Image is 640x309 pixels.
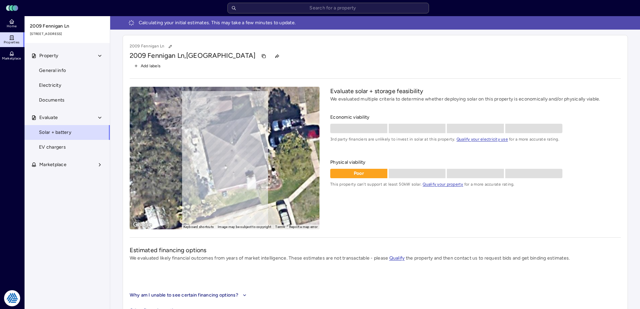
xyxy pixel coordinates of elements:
[25,157,111,172] button: Marketplace
[330,170,387,177] p: Poor
[24,125,110,140] a: Solar + battery
[227,3,429,13] input: Search for a property
[289,225,318,229] a: Report a map error
[131,221,154,229] img: Google
[141,63,161,69] span: Add labels
[39,67,66,74] span: General info
[130,42,175,51] p: 2009 Fennigan Ln
[330,95,621,103] p: We evaluated multiple criteria to determine whether deploying solar on this property is economica...
[130,62,165,70] button: Add labels
[4,40,20,44] span: Properties
[39,161,67,168] span: Marketplace
[24,78,110,93] a: Electricity
[186,51,256,60] span: [GEOGRAPHIC_DATA]
[39,129,71,136] span: Solar + battery
[330,159,621,166] span: Physical viability
[2,56,21,61] span: Marketplace
[218,225,271,229] span: Image may be subject to copyright
[330,136,621,143] span: 3rd party financiers are unlikely to invest in solar at this property. for a more accurate rating.
[183,225,214,229] button: Keyboard shortcuts
[330,181,621,188] span: This property can't support at least 50kW solar. for a more accurate rating.
[330,114,621,121] span: Economic viability
[39,96,65,104] span: Documents
[39,82,61,89] span: Electricity
[24,63,110,78] a: General info
[130,51,186,60] span: 2009 Fennigan Ln,
[30,23,105,30] span: 2009 Fennigan Ln
[389,255,405,261] a: Qualify
[24,140,110,155] a: EV chargers
[4,290,20,306] img: Tradition Energy
[130,246,621,255] h2: Estimated financing options
[25,110,111,125] button: Evaluate
[39,114,58,121] span: Evaluate
[39,52,58,60] span: Property
[457,137,508,142] a: Qualify your electricity use
[39,144,66,151] span: EV chargers
[24,93,110,108] a: Documents
[30,31,105,37] span: [STREET_ADDRESS]
[139,19,296,27] span: Calculating your initial estimates. This may take a few minutes to update.
[7,24,16,28] span: Home
[423,182,463,187] a: Qualify your property
[25,48,111,63] button: Property
[130,255,621,262] p: We evaluated likely financial outcomes from years of market intelligence. These estimates are not...
[130,292,248,299] button: Why am I unable to see certain financing options?
[330,87,621,95] h2: Evaluate solar + storage feasibility
[275,225,285,229] a: Terms (opens in new tab)
[131,221,154,229] a: Open this area in Google Maps (opens a new window)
